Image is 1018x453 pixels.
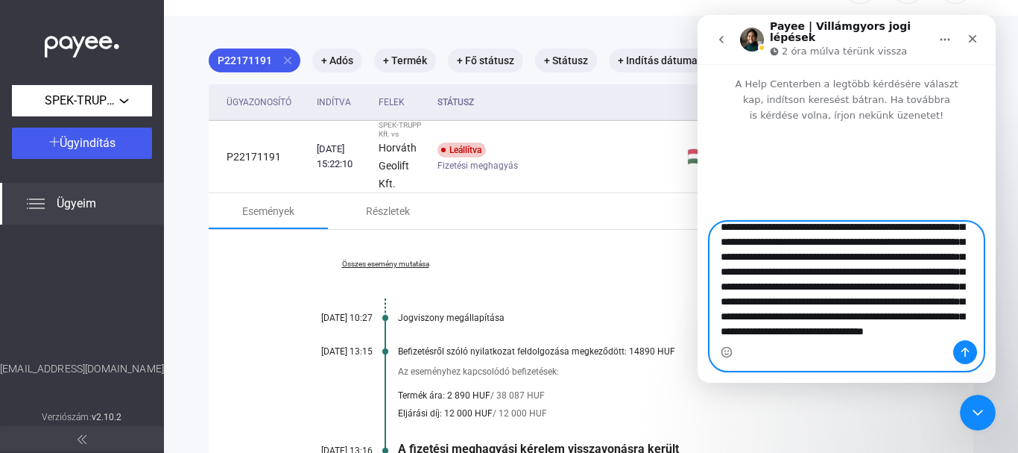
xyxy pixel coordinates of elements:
span: Ügyeim [57,195,96,213]
mat-chip: + Indítás dátuma [609,49,706,72]
iframe: Intercom live chat [960,395,996,431]
img: arrow-double-left-grey.svg [78,435,86,444]
mat-chip: + Termék [374,49,436,72]
div: Jogviszony megállapítása [398,313,899,323]
span: SPEK-TRUPP Kft. [45,92,119,110]
td: P22171191 [209,121,311,193]
img: white-payee-white-dot.svg [45,28,119,58]
div: Események [242,202,294,220]
div: [DATE] 15:22:10 [317,142,367,172]
mat-chip: + Fő státusz [448,49,523,72]
div: Felek [379,93,405,111]
div: [DATE] 13:15 [283,346,373,357]
div: Befizetésről szóló nyilatkozat feldolgozása megkeződött: 14890 HUF [398,346,899,357]
strong: v2.10.2 [92,412,122,422]
div: Az eseményhez kapcsolódó befizetések: [398,364,899,379]
div: SPEK-TRUPP Kft. vs [379,121,426,139]
span: Fizetési meghagyás [437,157,518,175]
iframe: Intercom live chat [698,15,996,383]
div: [DATE] 10:27 [283,313,373,323]
div: Részletek [366,202,410,220]
span: Eljárási díj: 12 000 HUF [398,404,493,422]
div: Ügyazonosító [227,93,305,111]
div: Felek [379,93,426,111]
mat-chip: + Státusz [535,49,597,72]
button: SPEK-TRUPP Kft. [12,85,152,116]
mat-icon: close [281,54,294,67]
span: / 38 087 HUF [490,387,545,404]
th: Státusz [431,84,681,121]
div: Leállítva [437,143,486,157]
button: Ügyindítás [12,128,152,159]
img: plus-white.svg [49,137,60,147]
span: Ügyindítás [60,136,116,150]
div: Indítva [317,93,351,111]
td: 🇭🇺 [681,121,715,193]
mat-chip: P22171191 [209,49,300,72]
div: Ügyazonosító [227,93,291,111]
div: Indítva [317,93,367,111]
mat-chip: + Adós [312,49,362,72]
strong: Horváth Geolift Kft. [379,142,417,190]
span: / 12 000 HUF [493,404,547,422]
a: Összes esemény mutatása [283,260,487,269]
span: Termék ára: 2 890 HUF [398,387,490,404]
img: list.svg [27,195,45,213]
